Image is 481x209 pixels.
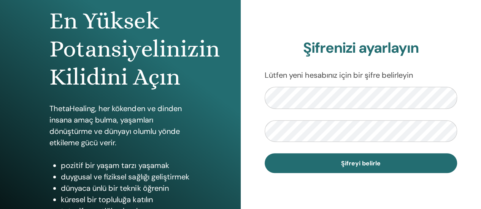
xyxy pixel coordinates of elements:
li: dünyaca ünlü bir teknik öğrenin [61,182,191,194]
p: ThetaHealing, her kökenden ve dinden insana amaç bulma, yaşamları dönüştürme ve dünyayı olumlu yö... [49,103,191,148]
button: Şifreyi belirle [265,153,457,173]
span: Şifreyi belirle [341,159,381,167]
li: duygusal ve fiziksel sağlığı geliştirmek [61,171,191,182]
h1: En Yüksek Potansiyelinizin Kilidini Açın [49,7,191,91]
p: Lütfen yeni hesabınız için bir şifre belirleyin [265,69,457,81]
h2: Şifrenizi ayarlayın [265,39,457,57]
li: pozitif bir yaşam tarzı yaşamak [61,160,191,171]
li: küresel bir topluluğa katılın [61,194,191,205]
